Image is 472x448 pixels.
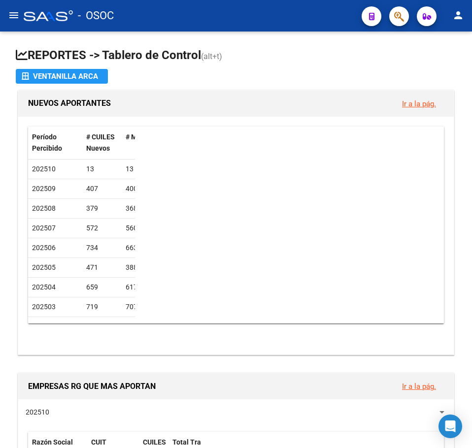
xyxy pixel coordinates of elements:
span: 202509 [32,185,56,192]
span: NUEVOS APORTANTES [28,98,111,108]
div: 663 [126,242,157,254]
a: Ir a la pág. [402,99,436,108]
span: 202503 [32,303,56,311]
span: EMPRESAS RG QUE MAS APORTAN [28,382,156,391]
div: 13 [126,163,157,175]
button: Ventanilla ARCA [16,69,108,84]
span: # CUILES Nuevos [86,133,115,152]
div: 707 [126,301,157,313]
div: 471 [86,262,118,273]
span: # MT [126,133,141,141]
div: 719 [86,301,118,313]
datatable-header-cell: # MT [122,127,161,159]
h1: REPORTES -> Tablero de Control [16,47,456,64]
span: Total Transferido [172,438,227,446]
span: 202502 [32,322,56,330]
span: 202507 [32,224,56,232]
button: Ir a la pág. [394,95,444,113]
div: 617 [126,282,157,293]
div: 560 [126,223,157,234]
div: 13 [86,163,118,175]
div: 540 [126,321,157,332]
div: 388 [126,262,157,273]
span: - OSOC [78,5,114,27]
button: Ir a la pág. [394,377,444,395]
div: 659 [86,282,118,293]
a: Ir a la pág. [402,382,436,391]
span: 202508 [32,204,56,212]
div: 407 [86,183,118,194]
span: 202506 [32,244,56,252]
div: 368 [126,203,157,214]
span: CUIT [91,438,106,446]
div: 400 [126,183,157,194]
div: 734 [86,242,118,254]
span: 202510 [26,408,49,416]
span: 202510 [32,165,56,173]
div: 549 [86,321,118,332]
div: 572 [86,223,118,234]
mat-icon: menu [8,9,20,21]
div: Open Intercom Messenger [438,415,462,438]
span: (alt+t) [201,52,222,61]
div: Ventanilla ARCA [22,69,102,84]
span: CUILES [143,438,166,446]
div: 379 [86,203,118,214]
span: Período Percibido [32,133,62,152]
mat-icon: person [452,9,464,21]
span: Razón Social [32,438,73,446]
datatable-header-cell: # CUILES Nuevos [82,127,122,159]
datatable-header-cell: Período Percibido [28,127,82,159]
span: 202505 [32,263,56,271]
span: 202504 [32,283,56,291]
